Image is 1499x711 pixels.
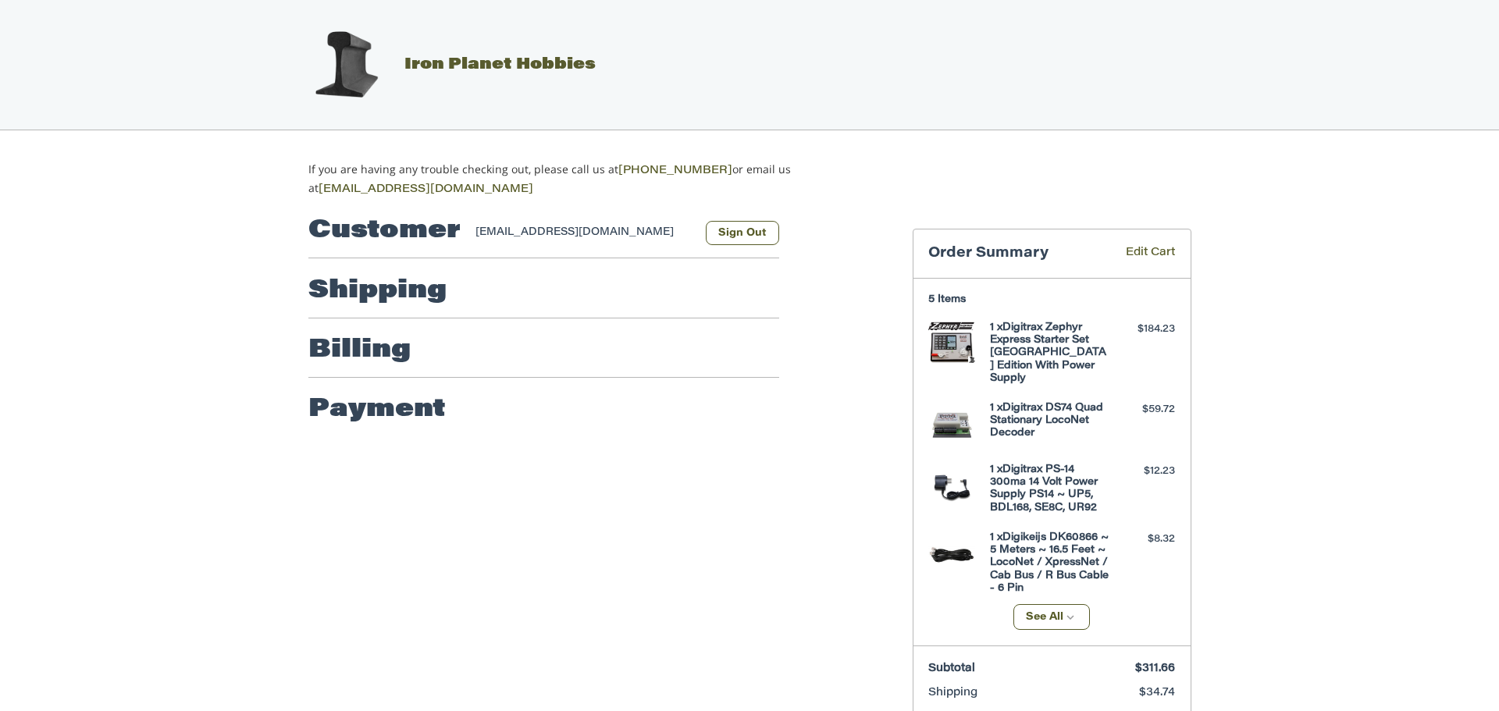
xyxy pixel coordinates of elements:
h4: 1 x Digitrax DS74 Quad Stationary LocoNet Decoder [990,402,1109,440]
div: $184.23 [1113,322,1175,337]
button: Sign Out [706,221,779,245]
span: $34.74 [1139,688,1175,699]
span: Subtotal [928,663,975,674]
div: [EMAIL_ADDRESS][DOMAIN_NAME] [475,225,690,245]
span: $311.66 [1135,663,1175,674]
h2: Customer [308,215,461,247]
button: See All [1013,604,1091,630]
h2: Payment [308,394,446,425]
span: Iron Planet Hobbies [404,57,596,73]
div: $59.72 [1113,402,1175,418]
h4: 1 x Digitrax Zephyr Express Starter Set [GEOGRAPHIC_DATA] Edition With Power Supply [990,322,1109,385]
h3: 5 Items [928,293,1175,306]
h3: Order Summary [928,245,1103,263]
a: Iron Planet Hobbies [291,57,596,73]
span: Shipping [928,688,977,699]
h4: 1 x Digitrax PS-14 300ma 14 Volt Power Supply PS14 ~ UP5, BDL168, SE8C, UR92 [990,464,1109,514]
div: $12.23 [1113,464,1175,479]
img: Iron Planet Hobbies [307,26,385,104]
p: If you are having any trouble checking out, please call us at or email us at [308,161,840,198]
div: $8.32 [1113,531,1175,547]
h2: Shipping [308,276,447,307]
a: Edit Cart [1103,245,1175,263]
a: [PHONE_NUMBER] [618,165,732,176]
h4: 1 x Digikeijs DK60866 ~ 5 Meters ~ 16.5 Feet ~ LocoNet / XpressNet / Cab Bus / R Bus Cable - 6 Pin [990,531,1109,595]
a: [EMAIL_ADDRESS][DOMAIN_NAME] [319,184,533,195]
h2: Billing [308,335,411,366]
